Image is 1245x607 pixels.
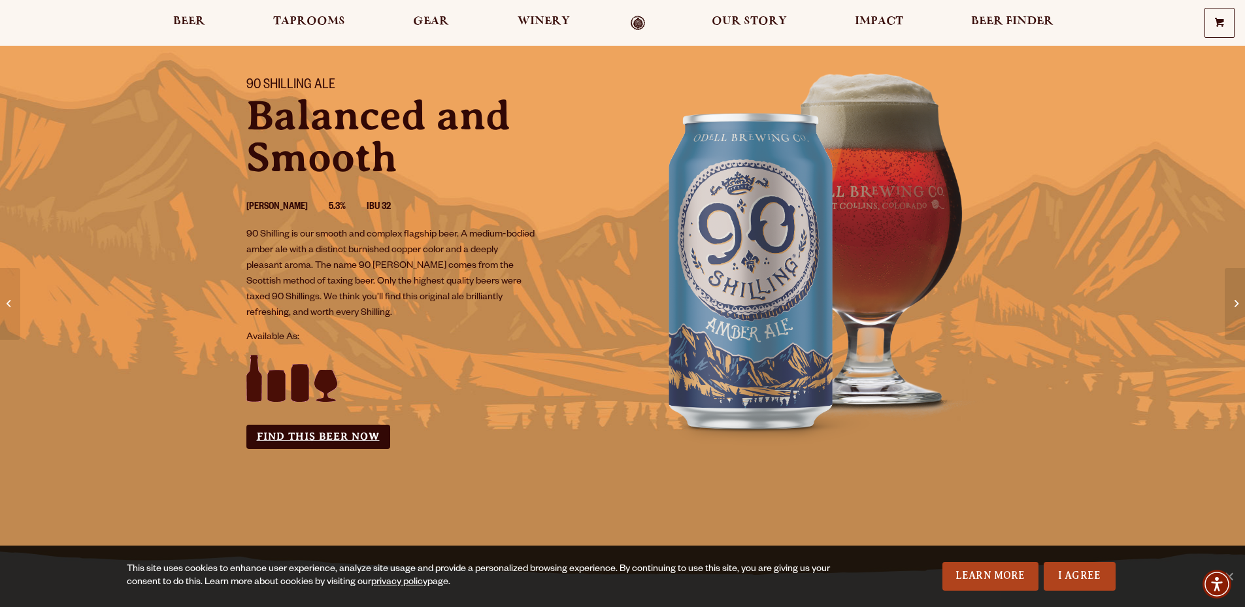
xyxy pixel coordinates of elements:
[367,199,412,216] li: IBU 32
[703,16,795,31] a: Our Story
[165,16,214,31] a: Beer
[246,199,329,216] li: [PERSON_NAME]
[509,16,578,31] a: Winery
[265,16,354,31] a: Taprooms
[1203,570,1231,599] div: Accessibility Menu
[942,562,1038,591] a: Learn More
[246,330,607,346] p: Available As:
[127,563,835,589] div: This site uses cookies to enhance user experience, analyze site usage and provide a personalized ...
[273,16,345,27] span: Taprooms
[614,16,663,31] a: Odell Home
[1044,562,1116,591] a: I Agree
[846,16,912,31] a: Impact
[518,16,570,27] span: Winery
[246,227,535,321] p: 90 Shilling is our smooth and complex flagship beer. A medium-bodied amber ale with a distinct bu...
[173,16,205,27] span: Beer
[413,16,449,27] span: Gear
[971,16,1054,27] span: Beer Finder
[246,425,390,449] a: Find this Beer Now
[963,16,1062,31] a: Beer Finder
[371,578,427,588] a: privacy policy
[246,78,607,95] h1: 90 Shilling Ale
[246,95,607,178] p: Balanced and Smooth
[712,16,787,27] span: Our Story
[855,16,903,27] span: Impact
[329,199,367,216] li: 5.3%
[405,16,457,31] a: Gear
